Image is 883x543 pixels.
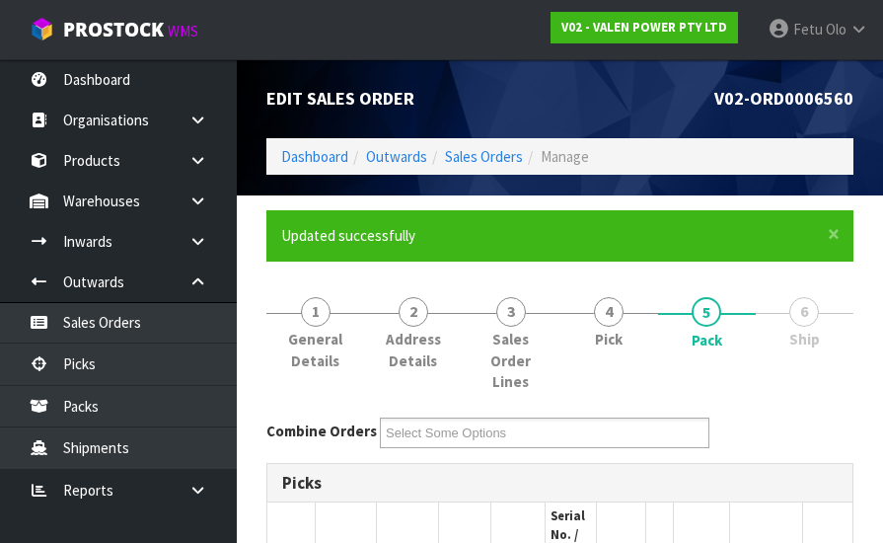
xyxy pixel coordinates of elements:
[793,20,823,39] span: Fetu
[541,147,589,166] span: Manage
[30,17,54,41] img: cube-alt.png
[595,329,623,349] span: Pick
[692,297,721,327] span: 5
[826,20,846,39] span: Olo
[561,19,727,36] strong: V02 - VALEN POWER PTY LTD
[399,297,428,327] span: 2
[266,421,377,441] label: Combine Orders
[379,329,447,371] span: Address Details
[551,12,738,43] a: V02 - VALEN POWER PTY LTD
[63,17,164,42] span: ProStock
[281,329,349,371] span: General Details
[168,22,198,40] small: WMS
[496,297,526,327] span: 3
[281,147,348,166] a: Dashboard
[282,474,838,493] h3: Picks
[477,329,545,392] span: Sales Order Lines
[594,297,624,327] span: 4
[366,147,427,166] a: Outwards
[445,147,523,166] a: Sales Orders
[266,87,414,110] span: Edit Sales Order
[301,297,331,327] span: 1
[281,226,415,245] span: Updated successfully
[789,329,820,349] span: Ship
[692,330,722,350] span: Pack
[828,220,840,248] span: ×
[789,297,819,327] span: 6
[714,87,853,110] span: V02-ORD0006560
